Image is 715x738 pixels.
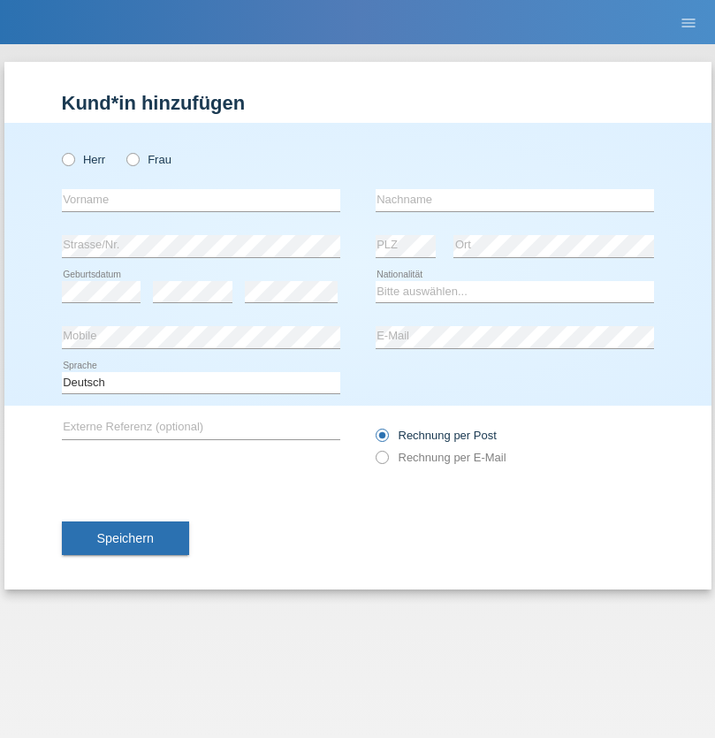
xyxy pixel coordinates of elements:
span: Speichern [97,531,154,545]
label: Rechnung per E-Mail [376,451,506,464]
label: Herr [62,153,106,166]
a: menu [671,17,706,27]
input: Rechnung per Post [376,429,387,451]
input: Rechnung per E-Mail [376,451,387,473]
button: Speichern [62,521,189,555]
label: Rechnung per Post [376,429,497,442]
input: Frau [126,153,138,164]
label: Frau [126,153,171,166]
input: Herr [62,153,73,164]
h1: Kund*in hinzufügen [62,92,654,114]
i: menu [680,14,697,32]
